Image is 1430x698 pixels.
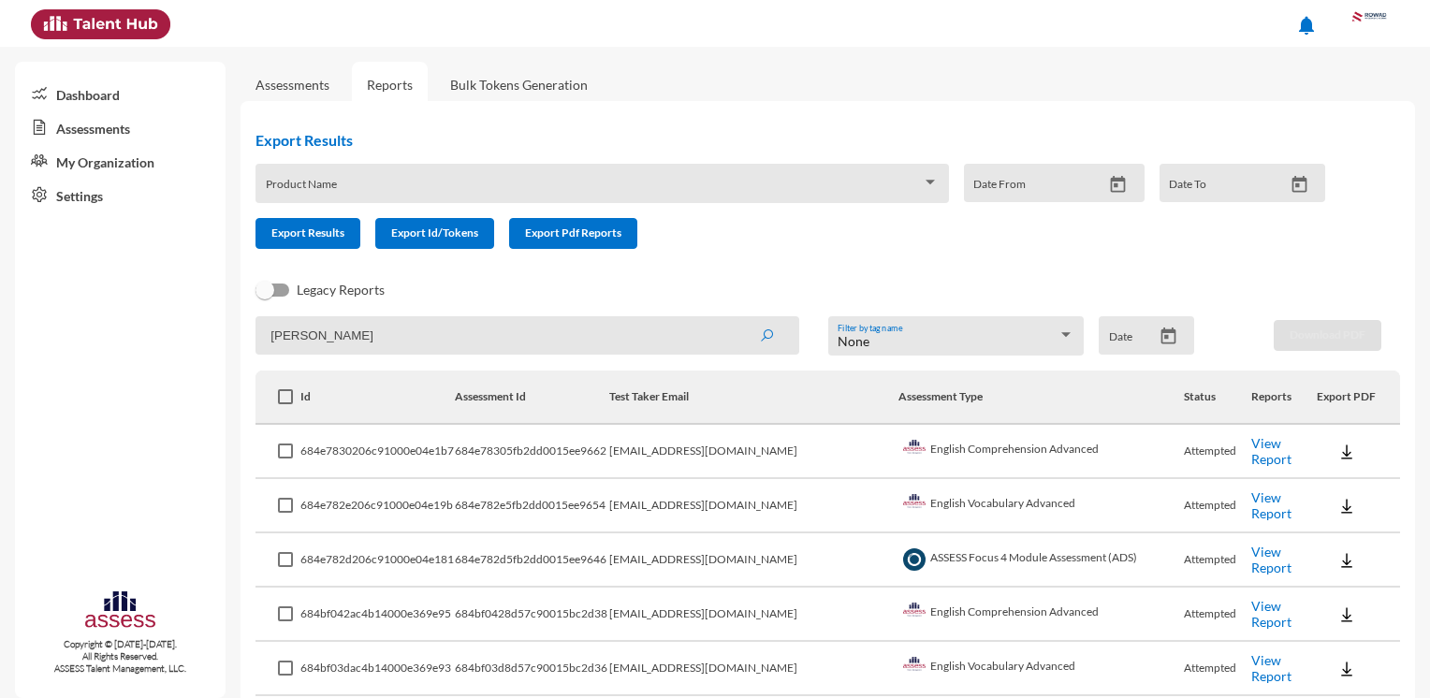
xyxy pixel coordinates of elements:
a: Assessments [15,110,226,144]
h2: Export Results [255,131,1340,149]
td: English Comprehension Advanced [898,588,1185,642]
td: 684bf03d8d57c90015bc2d36 [455,642,609,696]
td: English Comprehension Advanced [898,425,1185,479]
td: Attempted [1184,479,1251,533]
td: 684e782d206c91000e04e181 [300,533,455,588]
td: 684e782d5fb2dd0015ee9646 [455,533,609,588]
td: [EMAIL_ADDRESS][DOMAIN_NAME] [609,533,897,588]
th: Assessment Id [455,371,609,425]
td: Attempted [1184,642,1251,696]
a: View Report [1251,544,1291,575]
td: English Vocabulary Advanced [898,479,1185,533]
button: Open calendar [1102,175,1134,195]
a: Bulk Tokens Generation [435,62,603,108]
a: Dashboard [15,77,226,110]
td: ASSESS Focus 4 Module Assessment (ADS) [898,533,1185,588]
th: Status [1184,371,1251,425]
a: View Report [1251,652,1291,684]
button: Export Id/Tokens [375,218,494,249]
button: Open calendar [1152,327,1185,346]
a: View Report [1251,489,1291,521]
td: [EMAIL_ADDRESS][DOMAIN_NAME] [609,479,897,533]
button: Open calendar [1283,175,1316,195]
span: Download PDF [1290,327,1365,342]
th: Assessment Type [898,371,1185,425]
span: Export Pdf Reports [525,225,621,240]
a: Reports [352,62,428,108]
td: 684bf0428d57c90015bc2d38 [455,588,609,642]
td: [EMAIL_ADDRESS][DOMAIN_NAME] [609,588,897,642]
mat-icon: notifications [1295,14,1318,36]
span: Export Id/Tokens [391,225,478,240]
td: 684e7830206c91000e04e1b7 [300,425,455,479]
span: Legacy Reports [297,279,385,301]
a: Settings [15,178,226,211]
td: [EMAIL_ADDRESS][DOMAIN_NAME] [609,425,897,479]
td: 684bf042ac4b14000e369e95 [300,588,455,642]
th: Id [300,371,455,425]
a: Assessments [255,77,329,93]
td: 684e782e206c91000e04e19b [300,479,455,533]
td: 684bf03dac4b14000e369e93 [300,642,455,696]
td: Attempted [1184,588,1251,642]
p: Copyright © [DATE]-[DATE]. All Rights Reserved. ASSESS Talent Management, LLC. [15,638,226,675]
img: assesscompany-logo.png [83,589,157,634]
button: Export Pdf Reports [509,218,637,249]
td: 684e78305fb2dd0015ee9662 [455,425,609,479]
a: My Organization [15,144,226,178]
th: Export PDF [1317,371,1400,425]
td: [EMAIL_ADDRESS][DOMAIN_NAME] [609,642,897,696]
td: English Vocabulary Advanced [898,642,1185,696]
td: Attempted [1184,533,1251,588]
a: View Report [1251,435,1291,467]
input: Search by name, token, assessment type, etc. [255,316,799,355]
th: Test Taker Email [609,371,897,425]
span: Export Results [271,225,344,240]
a: View Report [1251,598,1291,630]
td: 684e782e5fb2dd0015ee9654 [455,479,609,533]
td: Attempted [1184,425,1251,479]
th: Reports [1251,371,1317,425]
span: None [838,333,869,349]
button: Download PDF [1274,320,1381,351]
button: Export Results [255,218,360,249]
